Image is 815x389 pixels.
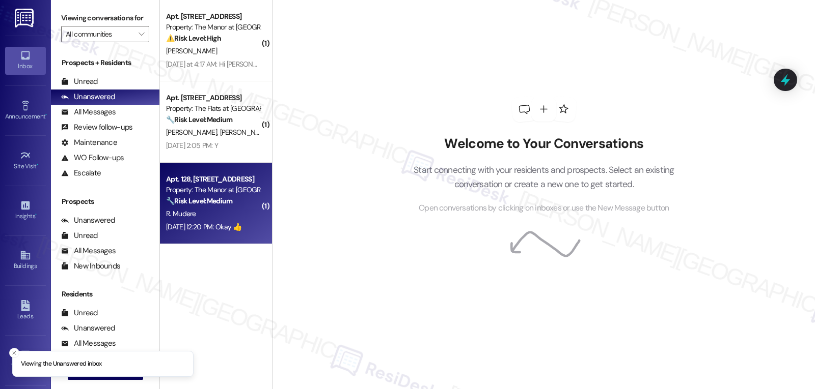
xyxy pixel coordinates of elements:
[166,22,260,33] div: Property: The Manor at [GEOGRAPHIC_DATA]
[61,323,115,334] div: Unanswered
[166,141,218,150] div: [DATE] 2:05 PM: Y
[398,163,690,192] p: Start connecting with your residents and prospects. Select an existing conversation or create a n...
[21,360,102,369] p: Viewing the Unanswered inbox
[166,115,232,124] strong: 🔧 Risk Level: Medium
[61,92,115,102] div: Unanswered
[61,76,98,87] div: Unread
[166,196,232,205] strong: 🔧 Risk Level: Medium
[5,147,46,174] a: Site Visit •
[51,289,159,300] div: Residents
[61,168,101,178] div: Escalate
[61,215,115,226] div: Unanswered
[35,211,37,218] span: •
[398,136,690,152] h2: Welcome to Your Conversations
[5,297,46,324] a: Leads
[166,128,220,137] span: [PERSON_NAME]
[5,247,46,274] a: Buildings
[5,197,46,224] a: Insights •
[61,137,117,148] div: Maintenance
[45,111,47,118] span: •
[166,11,260,22] div: Apt. [STREET_ADDRESS]
[166,209,196,218] span: R. Mudere
[166,185,260,195] div: Property: The Manor at [GEOGRAPHIC_DATA]
[61,230,98,241] div: Unread
[61,107,116,117] div: All Messages
[166,222,241,231] div: [DATE] 12:20 PM: Okay 👍
[66,26,133,42] input: All communities
[9,348,19,358] button: Close toast
[61,308,98,318] div: Unread
[220,128,271,137] span: [PERSON_NAME]
[61,338,116,349] div: All Messages
[37,161,38,168] span: •
[51,57,159,68] div: Prospects + Residents
[419,202,669,215] span: Open conversations by clicking on inboxes or use the New Message button
[166,174,260,185] div: Apt. 128, [STREET_ADDRESS]
[166,93,260,103] div: Apt. [STREET_ADDRESS]
[5,47,46,74] a: Inbox
[166,46,217,55] span: [PERSON_NAME]
[5,347,46,374] a: Templates •
[166,34,221,43] strong: ⚠️ Risk Level: High
[61,10,149,26] label: Viewing conversations for
[166,103,260,114] div: Property: The Flats at [GEOGRAPHIC_DATA]
[139,30,144,38] i: 
[15,9,36,27] img: ResiDesk Logo
[61,261,120,272] div: New Inbounds
[61,246,116,256] div: All Messages
[51,196,159,207] div: Prospects
[61,153,124,163] div: WO Follow-ups
[61,122,132,133] div: Review follow-ups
